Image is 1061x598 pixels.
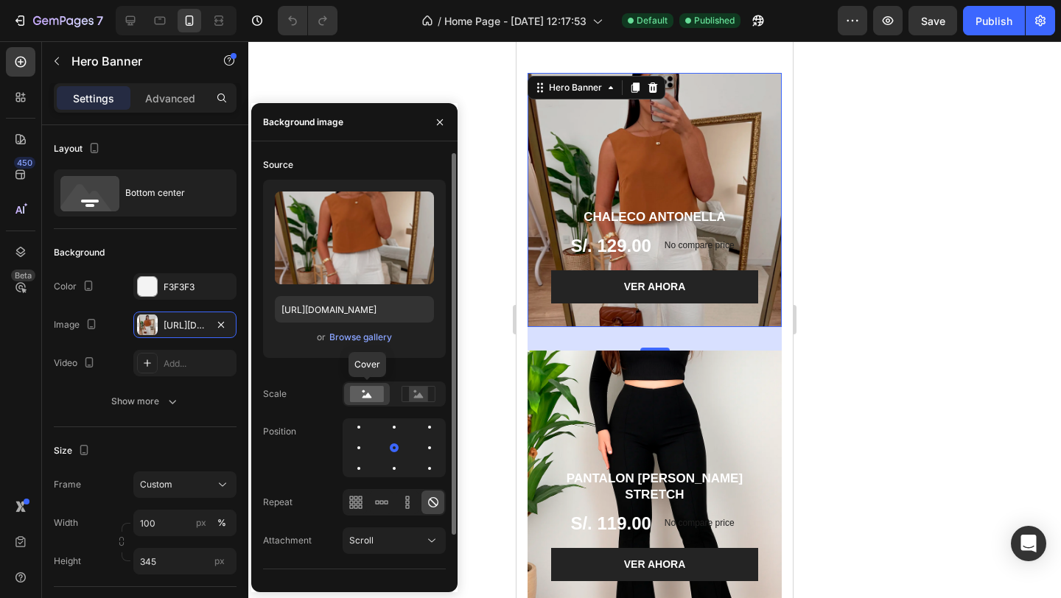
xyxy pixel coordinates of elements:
[164,357,233,370] div: Add...
[637,14,668,27] span: Default
[54,315,100,335] div: Image
[192,514,210,532] button: %
[438,13,441,29] span: /
[164,319,206,332] div: [URL][DOMAIN_NAME]
[54,441,93,461] div: Size
[54,246,105,259] div: Background
[54,277,97,297] div: Color
[164,281,233,294] div: F3F3F3
[349,535,374,546] span: Scroll
[97,12,103,29] p: 7
[213,514,231,532] button: px
[263,496,293,509] div: Repeat
[125,176,215,210] div: Bottom center
[278,6,337,35] div: Undo/Redo
[52,469,136,495] div: S/. 119.00
[133,510,237,536] input: px%
[11,309,265,563] div: Overlay
[54,139,103,159] div: Layout
[11,309,265,563] div: Background Image
[14,157,35,169] div: 450
[444,13,586,29] span: Home Page - [DATE] 12:17:53
[263,158,293,172] div: Source
[35,428,242,463] h1: PANTALON [PERSON_NAME] STRETCH
[145,91,195,106] p: Advanced
[133,471,237,498] button: Custom
[54,555,81,568] label: Height
[196,516,206,530] div: px
[275,191,434,284] img: preview-image
[275,296,434,323] input: https://example.com/image.jpg
[214,555,225,566] span: px
[71,52,197,70] p: Hero Banner
[921,15,945,27] span: Save
[908,6,957,35] button: Save
[976,13,1012,29] div: Publish
[963,6,1025,35] button: Publish
[694,14,735,27] span: Published
[148,477,218,486] p: No compare price
[517,41,793,598] iframe: Design area
[343,527,446,554] button: Scroll
[217,516,226,530] div: %
[263,387,287,401] div: Scale
[263,116,343,129] div: Background image
[54,478,81,491] label: Frame
[54,353,98,373] div: Video
[35,507,242,540] button: VER AHORA
[263,534,312,547] div: Attachment
[108,516,169,531] div: VER AHORA
[54,388,237,415] button: Show more
[329,330,393,345] button: Browse gallery
[263,425,296,438] div: Position
[111,394,180,409] div: Show more
[329,331,392,344] div: Browse gallery
[317,328,326,346] span: or
[73,91,114,106] p: Settings
[11,270,35,281] div: Beta
[140,478,172,491] span: Custom
[133,548,237,574] input: px
[6,6,110,35] button: 7
[1011,526,1046,561] div: Open Intercom Messenger
[54,516,78,530] label: Width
